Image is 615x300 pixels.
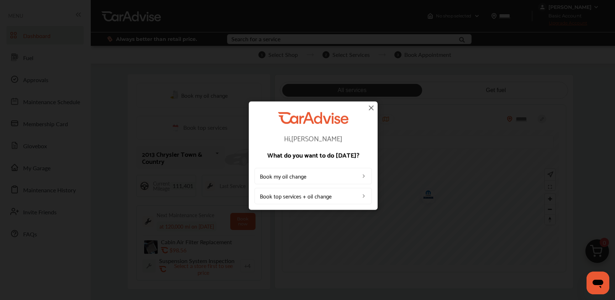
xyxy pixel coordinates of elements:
img: left_arrow_icon.0f472efe.svg [361,173,367,179]
a: Book my oil change [254,168,372,184]
p: What do you want to do [DATE]? [254,152,372,158]
iframe: Button to launch messaging window [587,272,609,294]
img: left_arrow_icon.0f472efe.svg [361,193,367,199]
p: Hi, [PERSON_NAME] [254,135,372,142]
a: Book top services + oil change [254,188,372,204]
img: CarAdvise Logo [278,112,348,124]
img: close-icon.a004319c.svg [367,103,375,112]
